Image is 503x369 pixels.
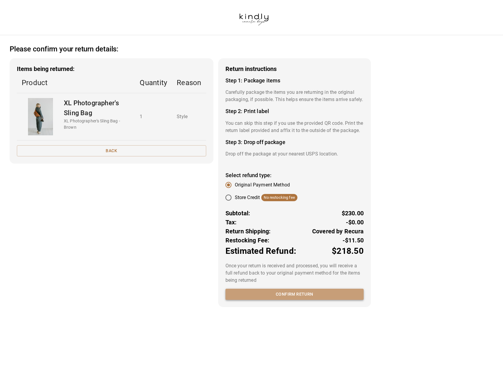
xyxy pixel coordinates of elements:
button: Back [17,145,206,156]
p: $230.00 [342,209,364,218]
p: -$11.50 [343,236,364,245]
p: Quantity [140,77,167,88]
p: $218.50 [332,245,364,257]
img: kindlycamerabags.myshopify.com-b37650f6-6cf4-42a0-a808-989f93ebecdf [231,5,277,30]
span: No restocking fee [261,195,297,201]
p: XL Photographer's Sling Bag [64,98,130,118]
h3: Items being returned: [17,66,206,72]
div: Store Credit [235,194,297,201]
h2: Please confirm your return details: [10,45,118,54]
h4: Step 3: Drop off package [225,139,364,146]
h3: Return instructions [225,66,364,72]
p: Carefully package the items you are returning in the original packaging, if possible. This helps ... [225,89,364,103]
h4: Step 2: Print label [225,108,364,115]
h4: Select refund type: [225,172,364,179]
p: Estimated Refund: [225,245,296,257]
span: Original Payment Method [235,181,290,189]
p: Restocking Fee: [225,236,270,245]
p: Drop off the package at your nearest USPS location. [225,150,364,158]
h4: Step 1: Package items [225,77,364,84]
p: Covered by Recura [312,227,364,236]
p: Reason [177,77,201,88]
p: 1 [140,113,167,120]
button: Confirm return [225,289,364,300]
p: You can skip this step if you use the provided QR code. Print the return label provided and affix... [225,120,364,134]
p: Once your return is received and processed, you will receive a full refund back to your original ... [225,262,364,284]
p: -$0.00 [346,218,364,227]
p: Return Shipping: [225,227,271,236]
p: Subtotal: [225,209,250,218]
p: Product [22,77,130,88]
p: XL Photographer's Sling Bag - Brown [64,118,130,131]
p: Tax: [225,218,237,227]
p: Style [177,113,201,120]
